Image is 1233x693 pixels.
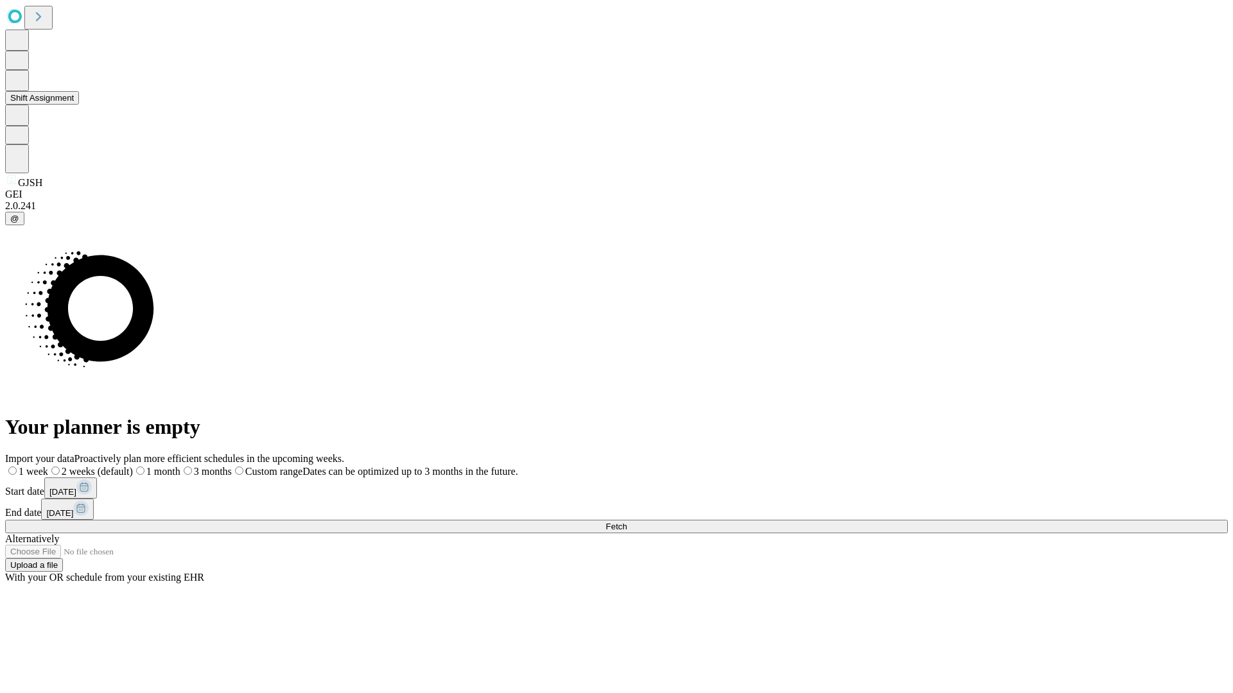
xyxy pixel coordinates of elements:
[235,466,243,475] input: Custom rangeDates can be optimized up to 3 months in the future.
[51,466,60,475] input: 2 weeks (default)
[5,415,1228,439] h1: Your planner is empty
[5,533,59,544] span: Alternatively
[5,558,63,572] button: Upload a file
[5,212,24,225] button: @
[245,466,302,477] span: Custom range
[74,453,344,464] span: Proactively plan more efficient schedules in the upcoming weeks.
[606,522,627,531] span: Fetch
[194,466,232,477] span: 3 months
[5,189,1228,200] div: GEI
[41,499,94,520] button: [DATE]
[44,477,97,499] button: [DATE]
[5,572,204,583] span: With your OR schedule from your existing EHR
[5,453,74,464] span: Import your data
[46,508,73,518] span: [DATE]
[5,520,1228,533] button: Fetch
[8,466,17,475] input: 1 week
[302,466,518,477] span: Dates can be optimized up to 3 months in the future.
[5,91,79,105] button: Shift Assignment
[19,466,48,477] span: 1 week
[49,487,76,497] span: [DATE]
[18,177,42,188] span: GJSH
[5,499,1228,520] div: End date
[184,466,192,475] input: 3 months
[5,477,1228,499] div: Start date
[146,466,180,477] span: 1 month
[5,200,1228,212] div: 2.0.241
[136,466,144,475] input: 1 month
[62,466,133,477] span: 2 weeks (default)
[10,214,19,223] span: @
